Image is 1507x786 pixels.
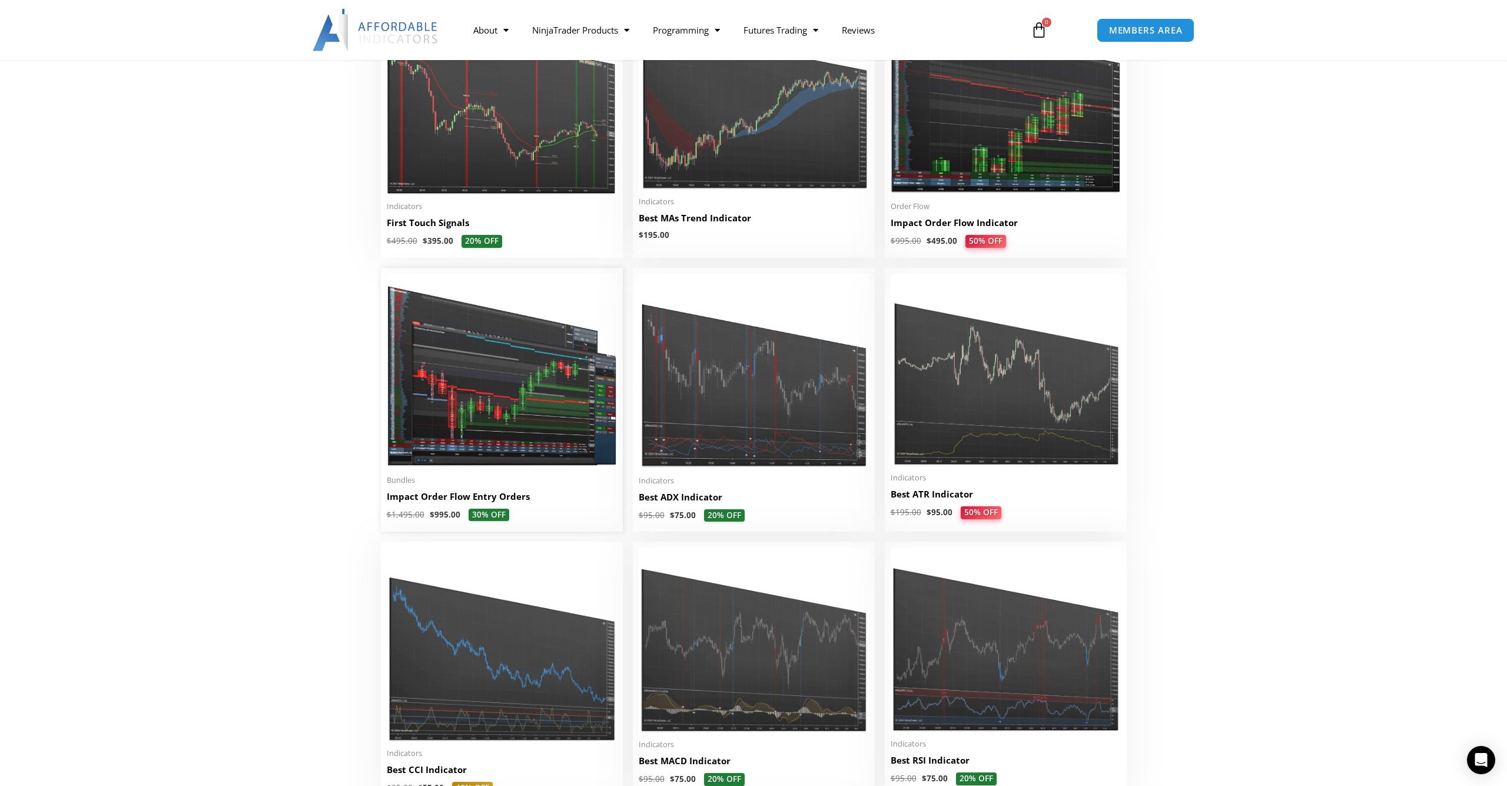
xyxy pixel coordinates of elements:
span: $ [639,774,643,784]
span: $ [639,510,643,520]
span: Indicators [639,197,869,207]
a: Best RSI Indicator [891,754,1121,772]
bdi: 95.00 [927,507,952,518]
img: Best RSI Indicator [891,548,1121,732]
a: Impact Order Flow Entry Orders [387,490,617,509]
bdi: 195.00 [639,230,669,240]
h2: Impact Order Flow Indicator [891,217,1121,229]
span: $ [670,510,675,520]
a: Best CCI Indicator [387,764,617,782]
h2: Best RSI Indicator [891,754,1121,767]
bdi: 395.00 [423,236,453,246]
span: Bundles [387,475,617,485]
a: About [462,16,520,44]
bdi: 495.00 [927,236,957,246]
span: $ [639,230,643,240]
a: Reviews [830,16,887,44]
a: Best ATR Indicator [891,488,1121,506]
span: 50% OFF [960,506,1001,519]
span: 30% OFF [469,509,509,522]
span: $ [423,236,427,246]
span: $ [891,773,895,784]
bdi: 75.00 [922,773,948,784]
img: LogoAI | Affordable Indicators – NinjaTrader [313,9,439,51]
h2: Best MAs Trend Indicator [639,212,869,224]
bdi: 95.00 [891,773,917,784]
img: Best ATR Indicator [891,274,1121,466]
span: 0 [1042,18,1051,27]
img: Best MACD Indicator [639,548,869,732]
h2: First Touch Signals [387,217,617,229]
span: $ [927,507,931,518]
span: 20% OFF [462,235,502,248]
span: $ [430,509,434,520]
span: $ [891,507,895,518]
a: MEMBERS AREA [1097,18,1195,42]
h2: Best ATR Indicator [891,488,1121,500]
span: 20% OFF [704,773,745,786]
span: $ [387,509,391,520]
a: Futures Trading [732,16,830,44]
h2: Best ADX Indicator [639,491,869,503]
span: Indicators [387,201,617,211]
a: 0 [1013,13,1065,47]
a: Best MAs Trend Indicator [639,212,869,230]
a: Programming [641,16,732,44]
bdi: 495.00 [387,236,417,246]
h2: Best MACD Indicator [639,755,869,767]
a: NinjaTrader Products [520,16,641,44]
span: $ [922,773,927,784]
span: Indicators [387,748,617,758]
bdi: 95.00 [639,510,665,520]
nav: Menu [462,16,1017,44]
h2: Impact Order Flow Entry Orders [387,490,617,503]
bdi: 75.00 [670,510,696,520]
a: First Touch Signals [387,217,617,235]
img: Best CCI Indicator [387,548,617,741]
bdi: 995.00 [891,236,921,246]
bdi: 195.00 [891,507,921,518]
span: $ [891,236,895,246]
img: Impact Order Flow Entry Orders [387,274,617,468]
h2: Best CCI Indicator [387,764,617,776]
span: MEMBERS AREA [1109,26,1183,35]
span: $ [387,236,391,246]
span: Indicators [639,476,869,486]
span: 50% OFF [965,235,1006,248]
span: Indicators [891,739,1121,749]
bdi: 995.00 [430,509,460,520]
span: Indicators [639,739,869,749]
a: Best ADX Indicator [639,491,869,509]
span: Indicators [891,473,1121,483]
img: Best ADX Indicator [639,274,869,469]
a: Impact Order Flow Indicator [891,217,1121,235]
span: $ [670,774,675,784]
span: 20% OFF [704,509,745,522]
bdi: 1,495.00 [387,509,424,520]
span: $ [927,236,931,246]
div: Open Intercom Messenger [1467,746,1495,774]
span: Order Flow [891,201,1121,211]
bdi: 95.00 [639,774,665,784]
bdi: 75.00 [670,774,696,784]
a: Best MACD Indicator [639,755,869,773]
span: 20% OFF [956,772,997,785]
